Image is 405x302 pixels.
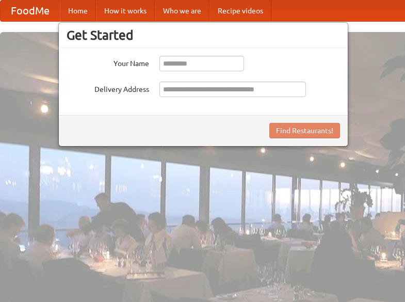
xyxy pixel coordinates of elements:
[155,1,209,21] a: Who we are
[67,56,149,69] label: Your Name
[209,1,271,21] a: Recipe videos
[96,1,155,21] a: How it works
[67,27,340,43] h3: Get Started
[269,123,340,138] button: Find Restaurants!
[60,1,96,21] a: Home
[1,1,60,21] a: FoodMe
[67,82,149,94] label: Delivery Address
